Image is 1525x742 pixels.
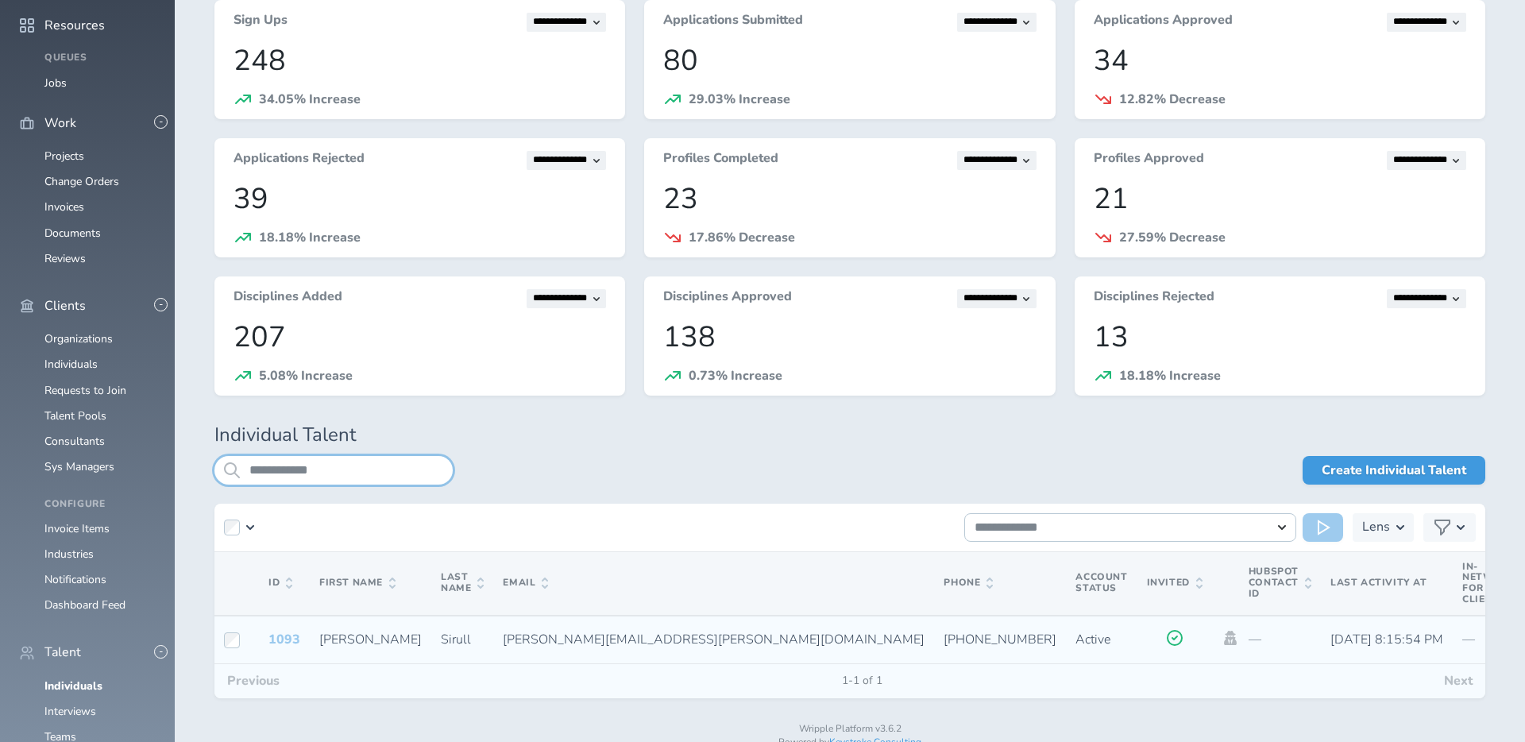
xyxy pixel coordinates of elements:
[44,52,156,64] h4: Queues
[319,578,396,589] span: First Name
[154,645,168,659] button: -
[1303,456,1485,485] a: Create Individual Talent
[44,299,86,313] span: Clients
[44,331,113,346] a: Organizations
[689,229,795,246] span: 17.86% Decrease
[1075,631,1110,648] span: Active
[1094,151,1204,170] h3: Profiles Approved
[1330,576,1427,589] span: Last Activity At
[44,521,110,536] a: Invoice Items
[1075,570,1127,594] span: Account Status
[44,251,86,266] a: Reviews
[663,321,1036,354] p: 138
[1353,513,1414,542] button: Lens
[44,547,94,562] a: Industries
[259,91,361,108] span: 34.05% Increase
[1303,513,1343,542] button: Run Action
[44,704,96,719] a: Interviews
[1119,367,1221,385] span: 18.18% Increase
[44,645,81,659] span: Talent
[214,664,292,698] button: Previous
[1147,578,1203,589] span: Invited
[319,631,422,648] span: [PERSON_NAME]
[44,383,126,398] a: Requests to Join
[1119,91,1226,108] span: 12.82% Decrease
[503,631,925,648] span: [PERSON_NAME][EMAIL_ADDRESS][PERSON_NAME][DOMAIN_NAME]
[44,174,119,189] a: Change Orders
[944,578,993,589] span: Phone
[689,367,782,385] span: 0.73% Increase
[259,367,353,385] span: 5.08% Increase
[1362,513,1390,542] h3: Lens
[268,631,300,648] a: 1093
[234,13,288,32] h3: Sign Ups
[1431,664,1485,698] button: Next
[234,151,365,170] h3: Applications Rejected
[44,149,84,164] a: Projects
[1094,44,1466,77] p: 34
[1249,632,1311,647] p: —
[259,229,361,246] span: 18.18% Increase
[234,183,606,215] p: 39
[1094,321,1466,354] p: 13
[44,572,106,587] a: Notifications
[663,44,1036,77] p: 80
[1094,13,1233,32] h3: Applications Approved
[44,459,114,474] a: Sys Managers
[44,499,156,510] h4: Configure
[663,151,778,170] h3: Profiles Completed
[503,578,548,589] span: Email
[154,115,168,129] button: -
[234,44,606,77] p: 248
[1462,560,1515,605] span: In-Network for Clients
[1222,631,1239,645] a: Impersonate
[663,289,792,308] h3: Disciplines Approved
[44,597,125,613] a: Dashboard Feed
[214,424,1485,446] h1: Individual Talent
[44,678,102,694] a: Individuals
[829,674,895,687] span: 1-1 of 1
[689,91,790,108] span: 29.03% Increase
[44,434,105,449] a: Consultants
[154,298,168,311] button: -
[268,578,292,589] span: ID
[44,116,76,130] span: Work
[214,724,1485,735] p: Wripple Platform v3.6.2
[1094,183,1466,215] p: 21
[44,357,98,372] a: Individuals
[441,631,471,648] span: Sirull
[1462,631,1475,648] span: —
[1330,631,1443,648] span: [DATE] 8:15:54 PM
[663,183,1036,215] p: 23
[1249,566,1311,599] span: Hubspot Contact Id
[44,408,106,423] a: Talent Pools
[234,321,606,354] p: 207
[234,289,342,308] h3: Disciplines Added
[1094,289,1214,308] h3: Disciplines Rejected
[1119,229,1226,246] span: 27.59% Decrease
[44,18,105,33] span: Resources
[944,631,1056,648] span: [PHONE_NUMBER]
[44,199,84,214] a: Invoices
[663,13,803,32] h3: Applications Submitted
[441,572,484,594] span: Last Name
[44,75,67,91] a: Jobs
[44,226,101,241] a: Documents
